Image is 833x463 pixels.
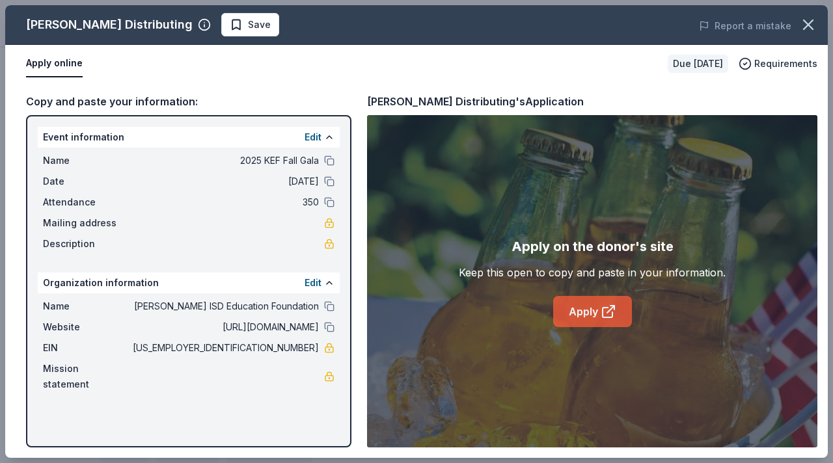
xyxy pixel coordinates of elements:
div: Apply on the donor's site [512,236,674,257]
button: Edit [305,129,321,145]
span: Mailing address [43,215,130,231]
div: Event information [38,127,340,148]
span: Name [43,153,130,168]
button: Save [221,13,279,36]
span: Description [43,236,130,252]
span: [US_EMPLOYER_IDENTIFICATION_NUMBER] [130,340,319,356]
span: Name [43,298,130,314]
div: [PERSON_NAME] Distributing [26,14,193,35]
div: Organization information [38,272,340,293]
span: [PERSON_NAME] ISD Education Foundation [130,298,319,314]
div: Keep this open to copy and paste in your information. [459,265,726,280]
div: Due [DATE] [668,55,728,73]
div: Copy and paste your information: [26,93,351,110]
span: Website [43,319,130,335]
span: 2025 KEF Fall Gala [130,153,319,168]
button: Report a mistake [699,18,791,34]
span: 350 [130,194,319,210]
span: EIN [43,340,130,356]
span: Mission statement [43,361,130,392]
span: Attendance [43,194,130,210]
button: Requirements [739,56,817,72]
span: [DATE] [130,174,319,189]
a: Apply [553,296,632,327]
span: Save [248,17,271,33]
span: Date [43,174,130,189]
span: Requirements [754,56,817,72]
span: [URL][DOMAIN_NAME] [130,319,319,335]
div: [PERSON_NAME] Distributing's Application [367,93,584,110]
button: Apply online [26,50,83,77]
button: Edit [305,275,321,291]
